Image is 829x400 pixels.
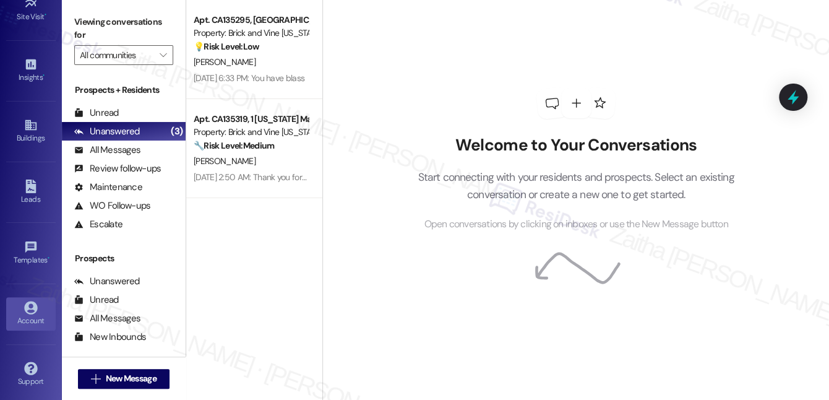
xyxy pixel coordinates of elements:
[62,252,186,265] div: Prospects
[194,14,308,27] div: Apt. CA135295, [GEOGRAPHIC_DATA][US_STATE]
[6,297,56,331] a: Account
[43,71,45,80] span: •
[74,12,173,45] label: Viewing conversations for
[74,275,140,288] div: Unanswered
[74,312,140,325] div: All Messages
[6,358,56,391] a: Support
[74,162,161,175] div: Review follow-ups
[74,331,146,344] div: New Inbounds
[168,122,186,141] div: (3)
[194,113,308,126] div: Apt. CA135319, 1 [US_STATE] Market
[194,72,304,84] div: [DATE] 6:33 PM: You have blass
[80,45,153,65] input: All communities
[74,199,150,212] div: WO Follow-ups
[6,237,56,270] a: Templates •
[48,254,49,263] span: •
[194,27,308,40] div: Property: Brick and Vine [US_STATE]
[62,84,186,97] div: Prospects + Residents
[6,54,56,87] a: Insights •
[194,41,259,52] strong: 💡 Risk Level: Low
[74,125,140,138] div: Unanswered
[194,155,256,167] span: [PERSON_NAME]
[74,107,119,120] div: Unread
[74,144,140,157] div: All Messages
[45,11,46,19] span: •
[424,217,728,232] span: Open conversations by clicking on inboxes or use the New Message button
[399,168,753,204] p: Start connecting with your residents and prospects. Select an existing conversation or create a n...
[74,218,122,231] div: Escalate
[194,56,256,67] span: [PERSON_NAME]
[74,293,119,307] div: Unread
[160,50,166,60] i: 
[194,126,308,139] div: Property: Brick and Vine [US_STATE]
[74,181,142,194] div: Maintenance
[399,136,753,155] h2: Welcome to Your Conversations
[194,140,274,151] strong: 🔧 Risk Level: Medium
[6,115,56,148] a: Buildings
[6,176,56,209] a: Leads
[78,369,170,389] button: New Message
